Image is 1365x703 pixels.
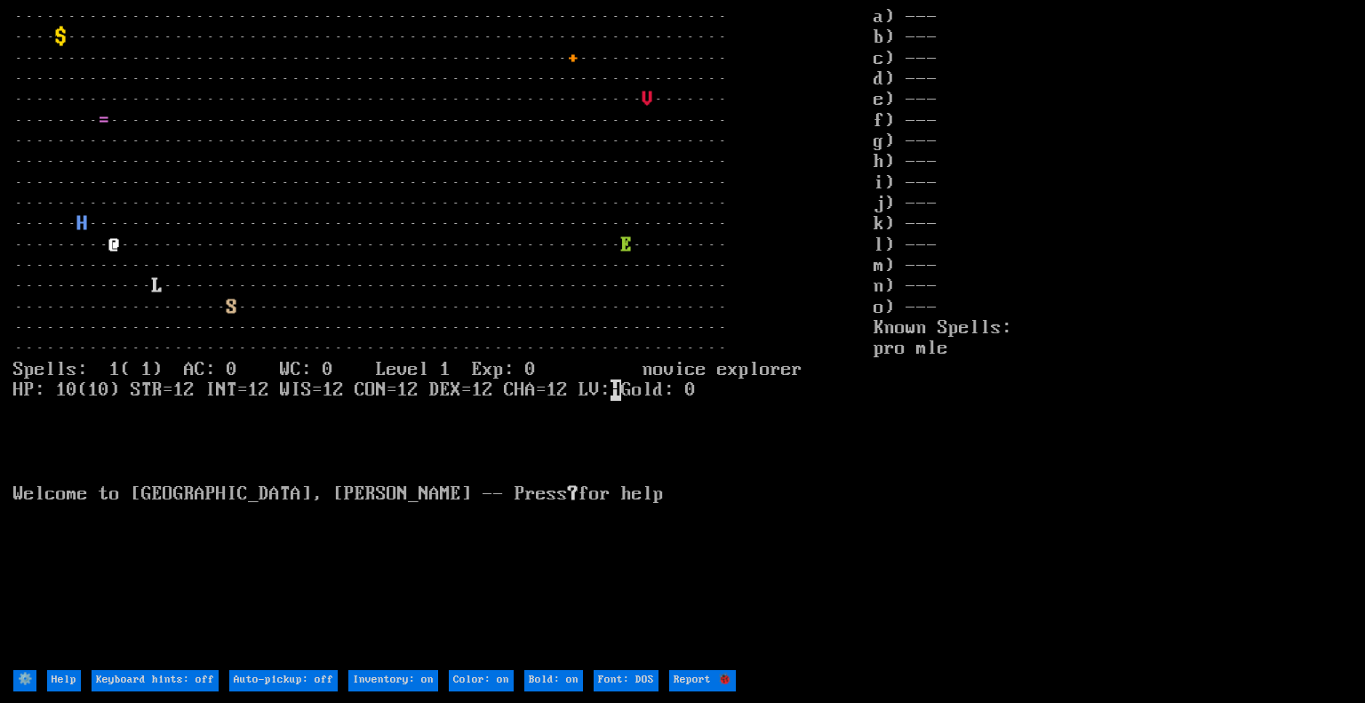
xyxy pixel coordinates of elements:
input: Color: on [449,670,514,691]
font: $ [56,27,67,48]
larn: ··································································· ···· ························... [13,7,874,668]
input: ⚙️ [13,670,36,691]
input: Help [47,670,81,691]
mark: H [611,379,621,401]
input: Inventory: on [348,670,438,691]
input: Keyboard hints: off [92,670,219,691]
input: Font: DOS [594,670,659,691]
font: V [643,89,653,110]
b: ? [568,483,579,505]
font: L [152,276,163,297]
font: + [568,48,579,69]
font: H [77,213,88,235]
stats: a) --- b) --- c) --- d) --- e) --- f) --- g) --- h) --- i) --- j) --- k) --- l) --- m) --- n) ---... [874,7,1352,668]
input: Report 🐞 [669,670,736,691]
input: Bold: on [524,670,583,691]
font: S [227,297,237,318]
input: Auto-pickup: off [229,670,338,691]
font: = [99,110,109,132]
font: @ [109,235,120,256]
font: E [621,235,632,256]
